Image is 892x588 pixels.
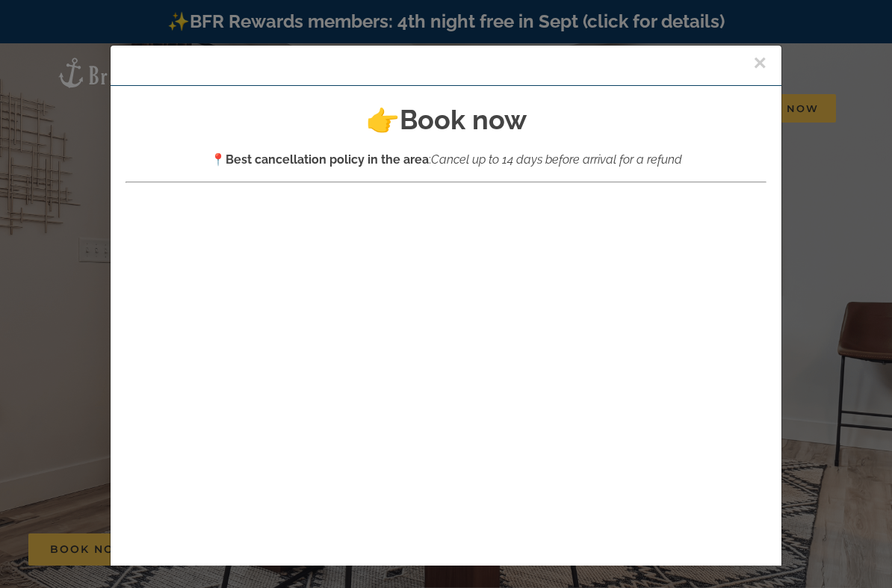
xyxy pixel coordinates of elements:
p: 📍 : [126,150,766,170]
strong: Best cancellation policy in the area [226,152,429,167]
button: Close [753,52,766,74]
strong: Book now [400,104,527,135]
h2: 👉 [126,101,766,138]
em: Cancel up to 14 days before arrival for a refund [431,152,682,167]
